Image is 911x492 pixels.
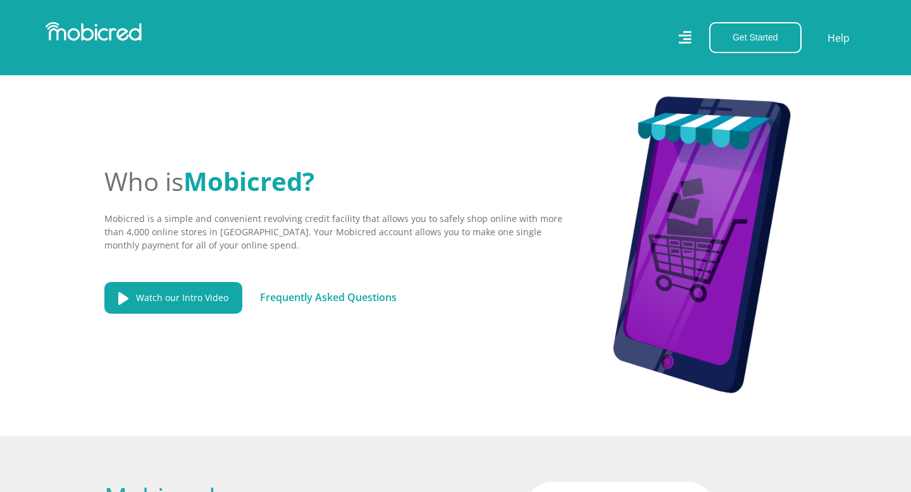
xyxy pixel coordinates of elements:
h2: Who is [104,166,566,197]
p: Mobicred is a simple and convenient revolving credit facility that allows you to safely shop onli... [104,212,566,252]
a: Watch our Intro Video [104,282,242,314]
button: Get Started [709,22,802,53]
span: Mobicred? [183,164,314,199]
img: Mobicred [46,22,142,41]
a: Help [827,30,850,46]
a: Frequently Asked Questions [260,290,397,304]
